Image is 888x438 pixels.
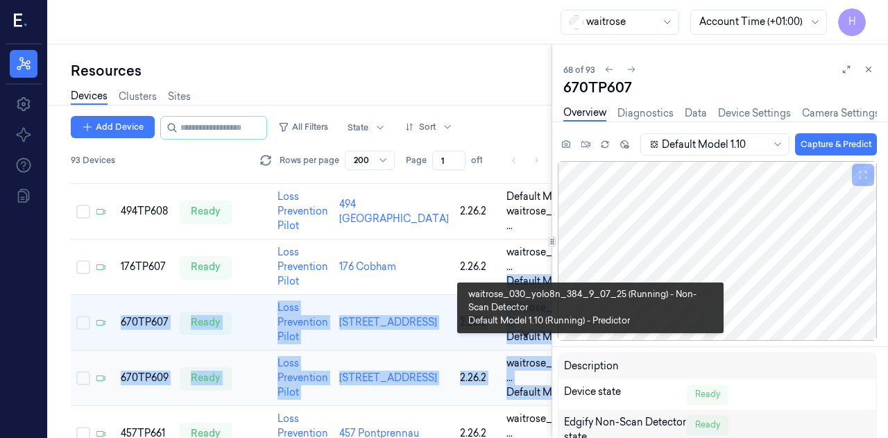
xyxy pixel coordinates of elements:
div: 494TP608 [121,204,169,219]
a: Camera Settings [802,106,880,121]
a: Overview [563,106,606,121]
div: 670TP609 [121,371,169,385]
span: of 1 [471,154,493,167]
a: Clusters [119,90,157,104]
span: 93 Devices [71,154,115,167]
div: ready [180,312,232,334]
div: ready [180,256,232,278]
span: Default Model 1.10 [506,189,590,204]
span: waitrose_030_yolo8n_ ... [506,204,617,233]
button: Select row [76,316,90,330]
a: [STREET_ADDRESS] [339,371,437,384]
div: ready [180,201,232,223]
div: 2.26.2 [460,371,495,385]
div: 670TP607 [121,315,169,330]
button: Select row [76,260,90,274]
a: Diagnostics [617,106,674,121]
div: 2.26.2 [460,260,495,274]
button: H [838,8,866,36]
a: Devices [71,89,108,105]
span: Default Model 1.10 [506,385,590,400]
a: Data [685,106,707,121]
button: Capture & Predict [795,133,877,155]
div: 2.26.2 [460,204,495,219]
nav: pagination [504,151,546,170]
div: Ready [687,385,728,404]
button: Select row [76,205,90,219]
a: 176 Cobham [339,260,396,273]
span: 68 of 93 [563,64,595,76]
div: Ready [687,415,728,435]
button: Select row [76,371,90,385]
span: waitrose_030_yolo8n_ ... [506,356,617,385]
button: All Filters [273,116,334,138]
div: ready [180,367,232,389]
a: Loss Prevention Pilot [277,357,328,398]
p: Rows per page [280,154,339,167]
a: [STREET_ADDRESS] [339,316,437,328]
div: 2.26.2 [460,315,495,330]
span: Default Model 1.10 [506,274,590,289]
div: 670TP607 [563,78,877,97]
div: Description [564,359,687,373]
span: Default Model 1.10 [506,330,590,344]
div: Resources [71,61,552,81]
a: Device Settings [718,106,791,121]
a: Loss Prevention Pilot [277,190,328,232]
span: waitrose_030_yolo8n_ ... [506,301,617,330]
div: Device state [564,385,687,404]
button: Add Device [71,116,155,138]
div: 176TP607 [121,260,169,274]
a: Loss Prevention Pilot [277,301,328,343]
a: Sites [168,90,191,104]
a: 494 [GEOGRAPHIC_DATA] [339,198,449,225]
span: Page [406,154,427,167]
a: Loss Prevention Pilot [277,246,328,287]
span: waitrose_030_yolo8n_ ... [506,245,617,274]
